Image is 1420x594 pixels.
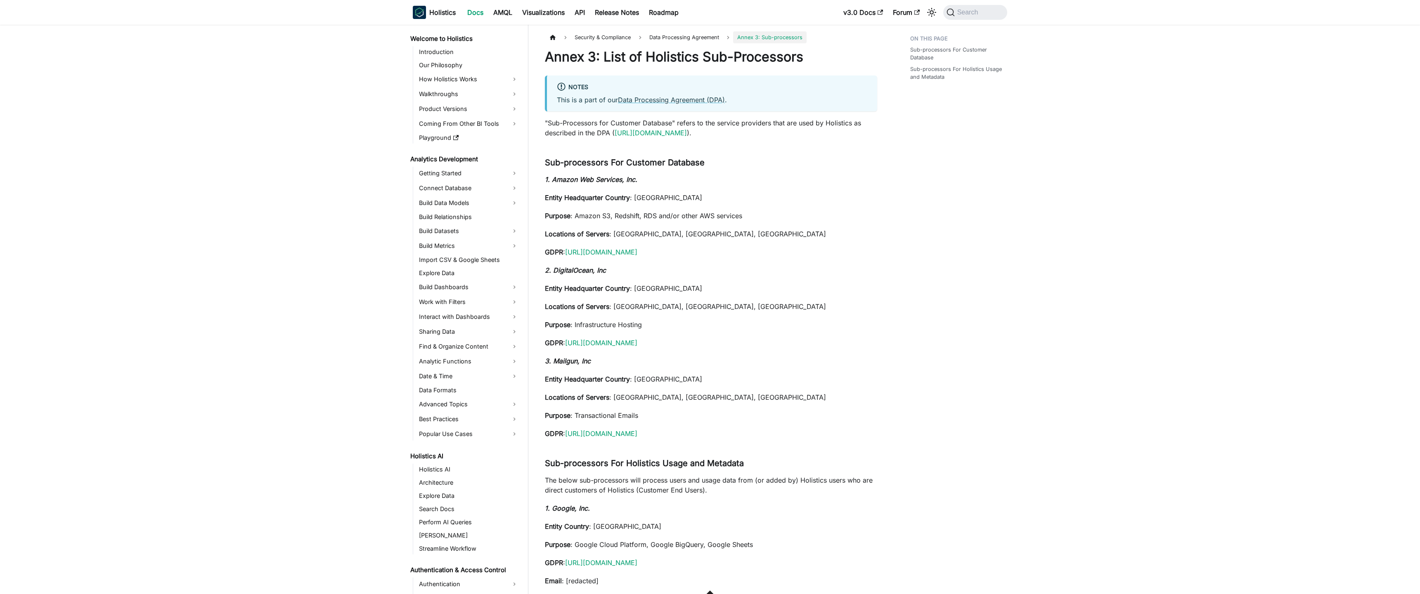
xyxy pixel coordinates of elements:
[545,393,609,401] strong: Locations of Servers
[545,475,877,495] p: The below sub-processors will process users and usage data from (or added by) Holistics users who...
[565,339,637,347] a: [URL][DOMAIN_NAME]
[417,398,521,411] a: Advanced Topics
[838,6,888,19] a: v3.0 Docs
[417,239,521,252] a: Build Metrics
[417,427,521,441] a: Popular Use Cases
[910,46,1002,61] a: Sub-processors For Customer Database
[545,577,562,585] strong: Email
[417,59,521,71] a: Our Philosophy
[429,7,456,17] b: Holistics
[408,564,521,576] a: Authentication & Access Control
[417,87,521,101] a: Walkthroughs
[417,46,521,58] a: Introduction
[545,411,570,420] strong: Purpose
[417,267,521,279] a: Explore Data
[417,543,521,554] a: Streamline Workflow
[565,248,637,256] a: [URL][DOMAIN_NAME]
[955,9,983,16] span: Search
[405,25,528,594] nav: Docs sidebar
[545,429,563,438] strong: GDPR
[545,31,561,43] a: Home page
[417,196,521,210] a: Build Data Models
[545,540,877,549] p: : Google Cloud Platform, Google BigQuery, Google Sheets
[545,559,563,567] strong: GDPR
[417,254,521,266] a: Import CSV & Google Sheets
[413,6,426,19] img: Holistics
[545,521,877,531] p: : [GEOGRAPHIC_DATA]
[545,375,630,383] strong: Entity Headquarter Country
[417,295,521,309] a: Work with Filters
[570,6,590,19] a: API
[545,49,877,65] h1: Annex 3: List of Holistics Sub-Processors
[417,102,521,115] a: Product Versions
[943,5,1007,20] button: Search (Command+K)
[417,477,521,488] a: Architecture
[644,6,684,19] a: Roadmap
[545,320,877,330] p: : Infrastructure Hosting
[545,576,877,586] p: : [redacted]
[545,118,877,138] p: "Sub-Processors for Customer Database" refers to the service providers that are used by Holistics...
[417,132,521,144] a: Playground
[545,540,570,549] strong: Purpose
[888,6,925,19] a: Forum
[408,153,521,165] a: Analytics Development
[565,559,637,567] a: [URL][DOMAIN_NAME]
[545,247,877,257] p: :
[545,302,609,311] strong: Locations of Servers
[417,211,521,223] a: Build Relationships
[417,516,521,528] a: Perform AI Queries
[545,339,563,347] strong: GDPR
[545,522,589,530] strong: Entity Country
[408,450,521,462] a: Holistics AI
[570,31,635,43] span: Security & Compliance
[733,31,807,43] span: Annex 3: Sub-processors
[488,6,517,19] a: AMQL
[545,230,609,238] strong: Locations of Servers
[545,283,877,293] p: : [GEOGRAPHIC_DATA]
[545,410,877,420] p: : Transactional Emails
[545,558,877,568] p: :
[417,530,521,541] a: [PERSON_NAME]
[557,82,867,93] div: Notes
[545,357,591,365] strong: 3. Mailgun, Inc
[545,429,877,438] p: :
[417,412,521,426] a: Best Practices
[417,355,521,368] a: Analytic Functions
[417,577,521,591] a: Authentication
[545,31,877,43] nav: Breadcrumbs
[417,224,521,238] a: Build Datasets
[618,96,725,104] a: Data Processing Agreement (DPA)
[545,212,570,220] strong: Purpose
[545,248,563,256] strong: GDPR
[590,6,644,19] a: Release Notes
[615,129,687,137] a: [URL][DOMAIN_NAME]
[417,325,521,338] a: Sharing Data
[910,65,1002,81] a: Sub-processors For Holistics Usage and Metadata
[417,340,521,353] a: Find & Organize Content
[545,193,630,202] strong: Entity Headquarter Country
[545,284,630,292] strong: Entity Headquarter Country
[545,211,877,221] p: : Amazon S3, Redshift, RDS and/or other AWS services
[417,181,521,195] a: Connect Database
[417,117,521,130] a: Coming From Other BI Tools
[417,384,521,396] a: Data Formats
[545,229,877,239] p: : [GEOGRAPHIC_DATA], [GEOGRAPHIC_DATA], [GEOGRAPHIC_DATA]
[517,6,570,19] a: Visualizations
[545,458,877,469] h3: Sub-processors For Holistics Usage and Metadata
[417,310,521,323] a: Interact with Dashboards
[545,504,590,512] strong: 1. Google, Inc.
[545,266,606,274] strong: 2. DigitalOcean, Inc
[545,302,877,311] p: : [GEOGRAPHIC_DATA], [GEOGRAPHIC_DATA], [GEOGRAPHIC_DATA]
[417,464,521,475] a: Holistics AI
[417,280,521,294] a: Build Dashboards
[417,73,521,86] a: How Holistics Works
[545,321,570,329] strong: Purpose
[545,175,637,184] strong: 1. Amazon Web Services, Inc.
[417,490,521,502] a: Explore Data
[545,392,877,402] p: : [GEOGRAPHIC_DATA], [GEOGRAPHIC_DATA], [GEOGRAPHIC_DATA]
[545,338,877,348] p: :
[417,503,521,515] a: Search Docs
[925,6,938,19] button: Switch between dark and light mode (currently system mode)
[413,6,456,19] a: HolisticsHolisticsHolistics
[545,374,877,384] p: : [GEOGRAPHIC_DATA]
